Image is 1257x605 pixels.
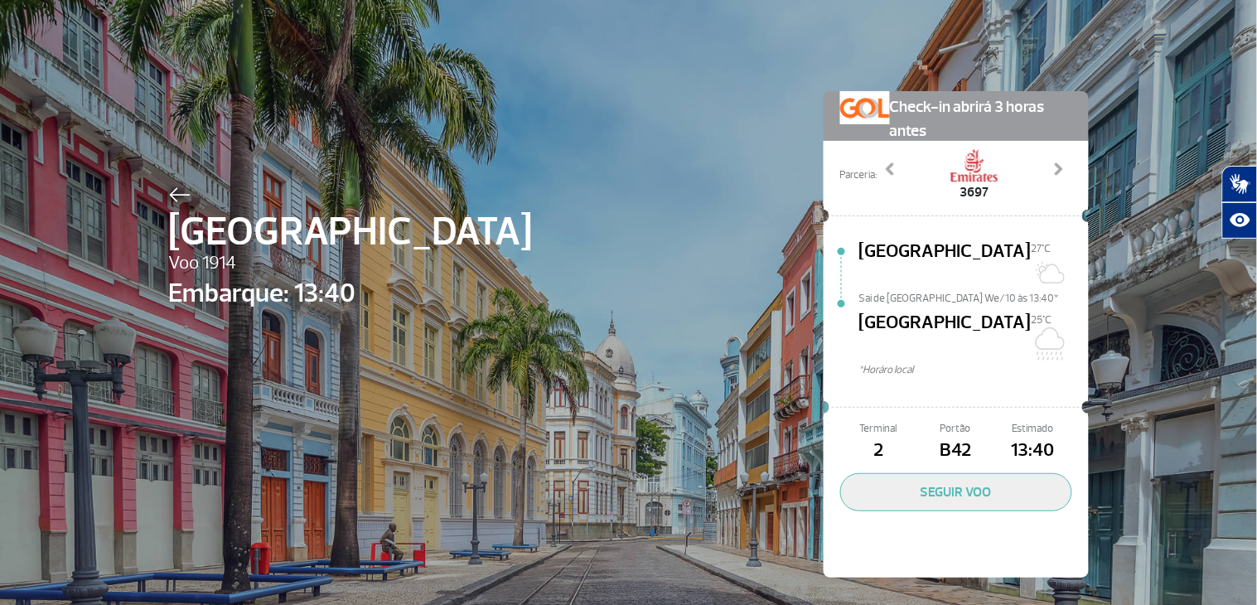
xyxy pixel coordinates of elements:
span: *Horáro local [859,362,1089,378]
span: Parceria: [840,167,877,183]
span: Terminal [840,421,917,437]
div: Plugin de acessibilidade da Hand Talk. [1222,166,1257,239]
span: [GEOGRAPHIC_DATA] [859,238,1032,291]
span: Estimado [994,421,1071,437]
span: Portão [917,421,994,437]
span: 3697 [950,182,999,202]
button: Abrir tradutor de língua de sinais. [1222,166,1257,202]
span: 27°C [1032,242,1052,255]
span: 25°C [1032,313,1052,327]
span: B42 [917,437,994,465]
img: Sol com algumas nuvens [1032,256,1065,289]
button: Abrir recursos assistivos. [1222,202,1257,239]
span: Voo 1914 [169,249,533,278]
span: Embarque: 13:40 [169,273,533,313]
span: Sai de [GEOGRAPHIC_DATA] We/10 às 13:40* [859,291,1089,302]
span: 2 [840,437,917,465]
img: Chuvoso [1032,327,1065,361]
button: SEGUIR VOO [840,473,1072,511]
span: Check-in abrirá 3 horas antes [890,91,1072,143]
span: [GEOGRAPHIC_DATA] [169,202,533,262]
span: [GEOGRAPHIC_DATA] [859,309,1032,362]
span: 13:40 [994,437,1071,465]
